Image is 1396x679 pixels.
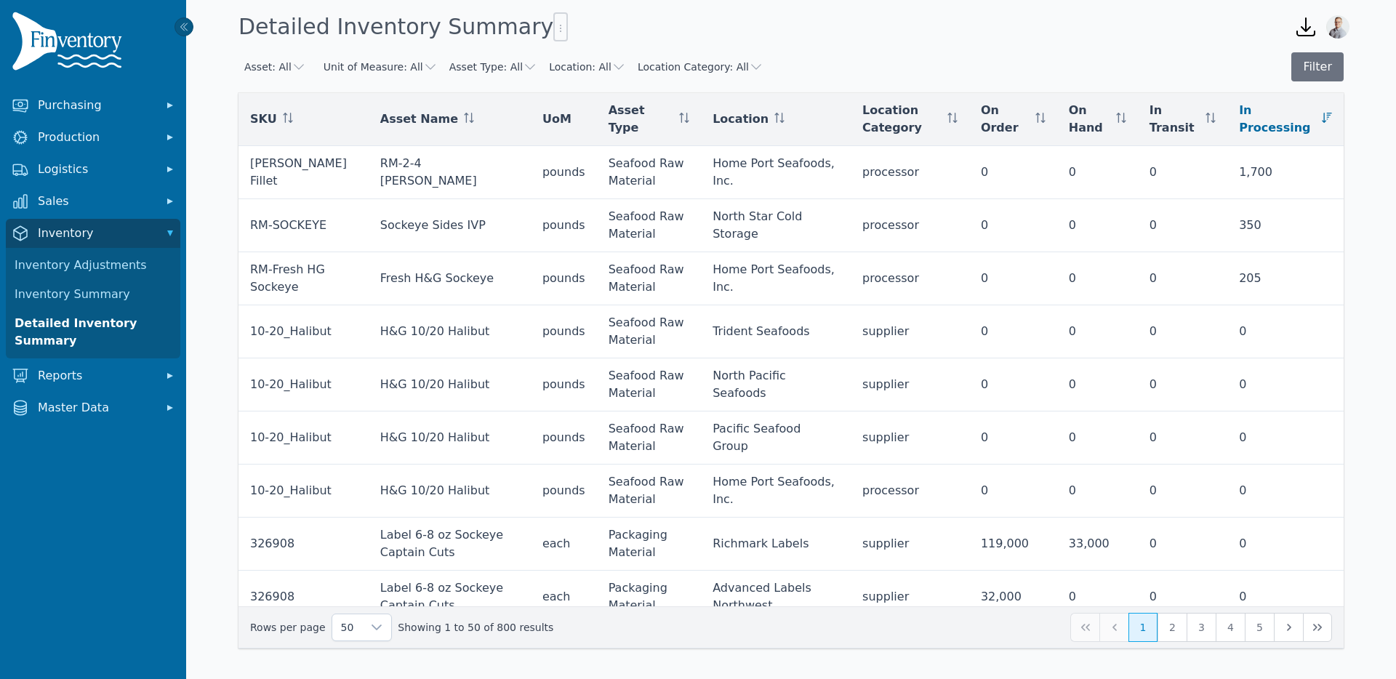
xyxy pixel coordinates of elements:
[38,367,154,385] span: Reports
[1291,52,1344,81] button: Filter
[238,199,369,252] td: RM-SOCKEYE
[1150,429,1216,446] div: 0
[369,518,531,571] td: Label 6-8 oz Sockeye Captain Cuts
[250,111,277,128] span: SKU
[1069,482,1126,499] div: 0
[531,465,597,518] td: pounds
[1239,482,1332,499] div: 0
[1069,323,1126,340] div: 0
[369,146,531,199] td: RM-2-4 [PERSON_NAME]
[244,60,306,74] button: Asset: All
[701,146,851,199] td: Home Port Seafoods, Inc.
[851,146,969,199] td: processor
[981,482,1046,499] div: 0
[238,465,369,518] td: 10-20_Halibut
[1150,164,1216,181] div: 0
[597,465,702,518] td: Seafood Raw Material
[1069,429,1126,446] div: 0
[9,251,177,280] a: Inventory Adjustments
[701,358,851,411] td: North Pacific Seafoods
[238,411,369,465] td: 10-20_Halibut
[597,146,702,199] td: Seafood Raw Material
[1239,535,1332,553] div: 0
[1303,613,1332,642] button: Last Page
[1245,613,1274,642] button: Page 5
[597,518,702,571] td: Packaging Material
[851,252,969,305] td: processor
[238,305,369,358] td: 10-20_Halibut
[6,91,180,120] button: Purchasing
[1069,535,1126,553] div: 33,000
[6,219,180,248] button: Inventory
[597,571,702,624] td: Packaging Material
[1150,482,1216,499] div: 0
[597,199,702,252] td: Seafood Raw Material
[638,60,763,74] button: Location Category: All
[369,199,531,252] td: Sockeye Sides IVP
[597,305,702,358] td: Seafood Raw Material
[1069,217,1126,234] div: 0
[713,111,769,128] span: Location
[1239,102,1316,137] span: In Processing
[531,411,597,465] td: pounds
[12,12,128,76] img: Finventory
[1216,613,1245,642] button: Page 4
[38,399,154,417] span: Master Data
[38,193,154,210] span: Sales
[981,164,1046,181] div: 0
[981,588,1046,606] div: 32,000
[701,518,851,571] td: Richmark Labels
[369,358,531,411] td: H&G 10/20 Halibut
[38,129,154,146] span: Production
[238,252,369,305] td: RM-Fresh HG Sockeye
[531,199,597,252] td: pounds
[369,305,531,358] td: H&G 10/20 Halibut
[981,535,1046,553] div: 119,000
[1150,217,1216,234] div: 0
[597,411,702,465] td: Seafood Raw Material
[1069,376,1126,393] div: 0
[6,187,180,216] button: Sales
[981,376,1046,393] div: 0
[6,361,180,390] button: Reports
[1158,613,1187,642] button: Page 2
[1069,102,1110,137] span: On Hand
[9,280,177,309] a: Inventory Summary
[851,465,969,518] td: processor
[1239,376,1332,393] div: 0
[701,252,851,305] td: Home Port Seafoods, Inc.
[851,518,969,571] td: supplier
[38,225,154,242] span: Inventory
[6,123,180,152] button: Production
[531,305,597,358] td: pounds
[542,111,571,128] span: UoM
[369,571,531,624] td: Label 6-8 oz Sockeye Captain Cuts
[38,161,154,178] span: Logistics
[324,60,438,74] button: Unit of Measure: All
[1239,217,1332,234] div: 350
[38,97,154,114] span: Purchasing
[981,217,1046,234] div: 0
[6,155,180,184] button: Logistics
[238,571,369,624] td: 326908
[238,518,369,571] td: 326908
[1239,323,1332,340] div: 0
[1274,613,1303,642] button: Next Page
[1069,164,1126,181] div: 0
[531,252,597,305] td: pounds
[369,411,531,465] td: H&G 10/20 Halibut
[597,358,702,411] td: Seafood Raw Material
[851,571,969,624] td: supplier
[238,12,568,41] h1: Detailed Inventory Summary
[369,252,531,305] td: Fresh H&G Sockeye
[1187,613,1216,642] button: Page 3
[1069,588,1126,606] div: 0
[851,411,969,465] td: supplier
[701,411,851,465] td: Pacific Seafood Group
[597,252,702,305] td: Seafood Raw Material
[851,305,969,358] td: supplier
[1150,376,1216,393] div: 0
[1128,613,1158,642] button: Page 1
[238,358,369,411] td: 10-20_Halibut
[238,146,369,199] td: [PERSON_NAME] Fillet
